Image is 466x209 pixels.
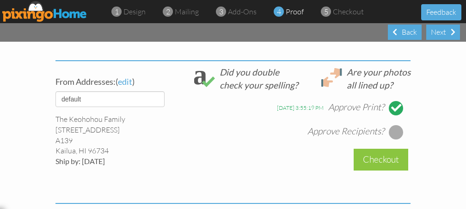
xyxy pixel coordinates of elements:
span: edit [118,76,132,87]
h4: ( ) [55,77,165,87]
div: Approve Recipients? [307,125,384,138]
img: check_spelling.svg [194,68,215,87]
span: From Addresses: [55,76,116,87]
span: checkout [333,7,364,16]
span: 1 [115,6,119,17]
img: lineup.svg [321,68,342,87]
img: pixingo logo [2,1,87,22]
span: Ship by: [DATE] [55,157,105,165]
div: Are your photos [347,66,411,78]
span: 2 [166,6,170,17]
div: Next [426,25,460,40]
span: design [123,7,146,16]
div: [DATE] 3:55:19 PM [277,104,324,112]
span: mailing [175,7,199,16]
div: Approve Print? [328,101,384,114]
div: Back [388,25,422,40]
div: Did you double [220,66,298,78]
span: 3 [219,6,223,17]
button: Feedback [421,4,461,20]
span: A139 [55,136,73,145]
div: all lined up? [347,79,411,91]
div: check your spelling? [220,79,298,91]
span: 4 [277,6,281,17]
span: add-ons [228,7,257,16]
span: proof [286,7,304,16]
div: Checkout [354,149,408,171]
span: 5 [324,6,328,17]
div: The Keohohou Family [STREET_ADDRESS] Kailua, HI 96734 [55,114,165,167]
